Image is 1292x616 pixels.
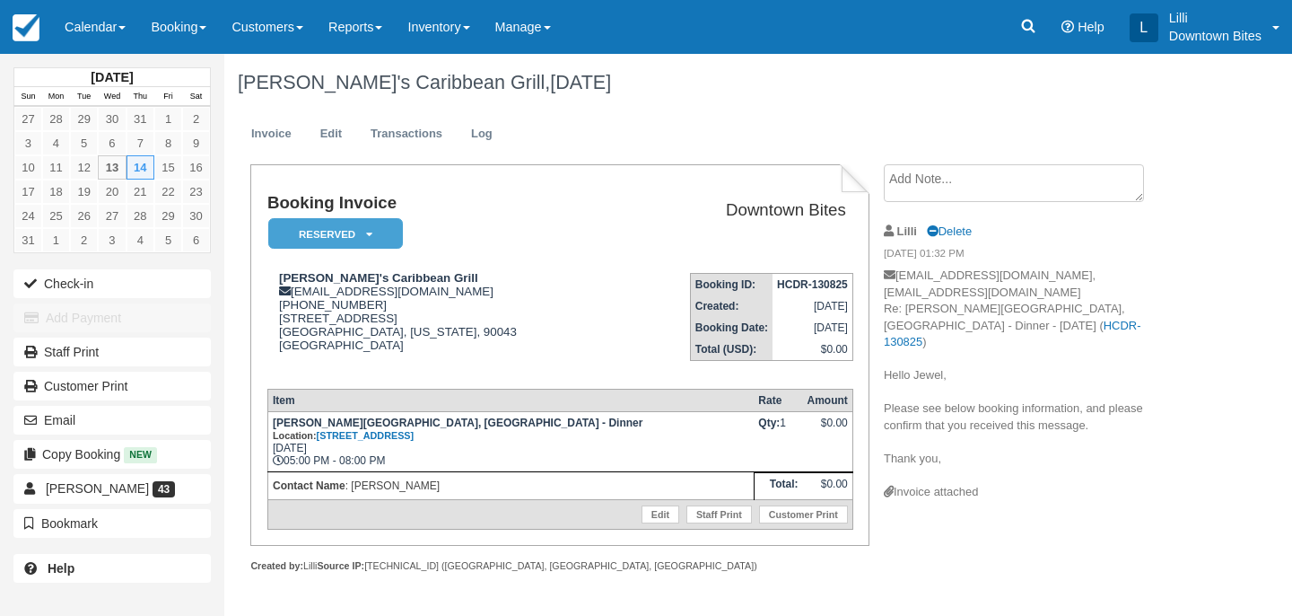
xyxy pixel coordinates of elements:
[267,271,621,374] div: [EMAIL_ADDRESS][DOMAIN_NAME] [PHONE_NUMBER] [STREET_ADDRESS] [GEOGRAPHIC_DATA], [US_STATE], 90043...
[154,180,182,204] a: 22
[807,417,847,444] div: $0.00
[267,411,754,471] td: [DATE] 05:00 PM - 08:00 PM
[124,447,157,462] span: New
[250,559,869,573] div: Lilli [TECHNICAL_ID] ([GEOGRAPHIC_DATA], [GEOGRAPHIC_DATA], [GEOGRAPHIC_DATA])
[250,560,303,571] strong: Created by:
[70,228,98,252] a: 2
[317,560,364,571] strong: Source IP:
[70,155,98,180] a: 12
[154,228,182,252] a: 5
[773,317,852,339] td: [DATE]
[773,295,852,317] td: [DATE]
[70,107,98,131] a: 29
[14,180,42,204] a: 17
[238,117,305,152] a: Invoice
[127,204,154,228] a: 28
[13,372,211,400] a: Customer Print
[628,201,845,220] h2: Downtown Bites
[357,117,456,152] a: Transactions
[14,155,42,180] a: 10
[884,268,1180,484] p: [EMAIL_ADDRESS][DOMAIN_NAME], [EMAIL_ADDRESS][DOMAIN_NAME] Re: [PERSON_NAME][GEOGRAPHIC_DATA], [G...
[273,430,414,441] small: Location:
[550,71,611,93] span: [DATE]
[182,204,210,228] a: 30
[758,417,780,429] strong: Qty
[690,295,773,317] th: Created:
[46,481,149,496] span: [PERSON_NAME]
[98,180,126,204] a: 20
[802,472,852,499] td: $0.00
[154,131,182,155] a: 8
[42,204,70,228] a: 25
[48,561,74,576] b: Help
[14,228,42,252] a: 31
[1130,13,1158,42] div: L
[154,155,182,180] a: 15
[273,480,345,492] strong: Contact Name
[70,87,98,107] th: Tue
[1078,20,1104,34] span: Help
[182,131,210,155] a: 9
[759,506,848,524] a: Customer Print
[182,155,210,180] a: 16
[127,87,154,107] th: Thu
[70,204,98,228] a: 26
[686,506,752,524] a: Staff Print
[182,180,210,204] a: 23
[42,155,70,180] a: 11
[13,338,211,366] a: Staff Print
[279,271,478,285] strong: [PERSON_NAME]'s Caribbean Grill
[458,117,506,152] a: Log
[1169,27,1261,45] p: Downtown Bites
[13,440,211,469] button: Copy Booking New
[98,107,126,131] a: 30
[42,87,70,107] th: Mon
[927,224,972,238] a: Delete
[42,107,70,131] a: 28
[317,430,415,441] a: [STREET_ADDRESS]
[884,484,1180,501] div: Invoice attached
[98,228,126,252] a: 3
[70,180,98,204] a: 19
[268,218,403,250] em: Reserved
[127,107,154,131] a: 31
[70,131,98,155] a: 5
[773,339,852,361] td: $0.00
[690,339,773,361] th: Total (USD):
[154,204,182,228] a: 29
[98,87,126,107] th: Wed
[14,87,42,107] th: Sun
[42,180,70,204] a: 18
[42,131,70,155] a: 4
[267,194,621,213] h1: Booking Invoice
[754,411,802,471] td: 1
[884,246,1180,266] em: [DATE] 01:32 PM
[98,155,126,180] a: 13
[307,117,355,152] a: Edit
[14,131,42,155] a: 3
[267,217,397,251] a: Reserved
[182,228,210,252] a: 6
[1169,9,1261,27] p: Lilli
[13,406,211,435] button: Email
[642,506,679,524] a: Edit
[127,131,154,155] a: 7
[13,14,39,41] img: checkfront-main-nav-mini-logo.png
[127,155,154,180] a: 14
[13,509,211,538] button: Bookmark
[14,204,42,228] a: 24
[238,72,1180,93] h1: [PERSON_NAME]'s Caribbean Grill,
[98,131,126,155] a: 6
[777,278,848,291] strong: HCDR-130825
[154,107,182,131] a: 1
[897,224,917,238] strong: Lilli
[13,554,211,583] a: Help
[690,274,773,296] th: Booking ID:
[267,389,754,411] th: Item
[182,107,210,131] a: 2
[273,417,642,442] strong: [PERSON_NAME][GEOGRAPHIC_DATA], [GEOGRAPHIC_DATA] - Dinner
[1061,21,1074,33] i: Help
[127,228,154,252] a: 4
[154,87,182,107] th: Fri
[91,70,133,84] strong: [DATE]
